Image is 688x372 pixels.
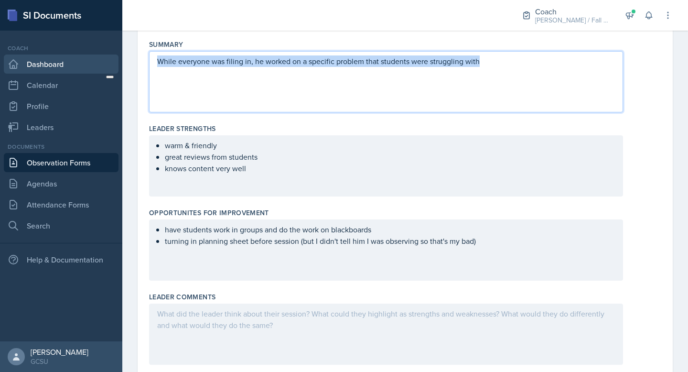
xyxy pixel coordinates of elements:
[165,163,615,174] p: knows content very well
[165,235,615,247] p: turning in planning sheet before session (but I didn't tell him I was observing so that's my bad)
[149,292,215,302] label: Leader Comments
[4,44,118,53] div: Coach
[4,97,118,116] a: Profile
[535,6,612,17] div: Coach
[149,40,183,49] label: Summary
[4,55,118,74] a: Dashboard
[4,76,118,95] a: Calendar
[4,216,118,235] a: Search
[165,140,615,151] p: warm & friendly
[31,357,88,366] div: GCSU
[31,347,88,357] div: [PERSON_NAME]
[4,153,118,172] a: Observation Forms
[149,124,216,133] label: Leader Strengths
[4,174,118,193] a: Agendas
[4,250,118,269] div: Help & Documentation
[165,151,615,163] p: great reviews from students
[4,142,118,151] div: Documents
[149,208,269,218] label: Opportunites for Improvement
[4,195,118,214] a: Attendance Forms
[535,15,612,25] div: [PERSON_NAME] / Fall 2025
[157,55,615,67] p: While everyone was filing in, he worked on a specific problem that students were struggling with
[4,118,118,137] a: Leaders
[165,224,615,235] p: have students work in groups and do the work on blackboards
